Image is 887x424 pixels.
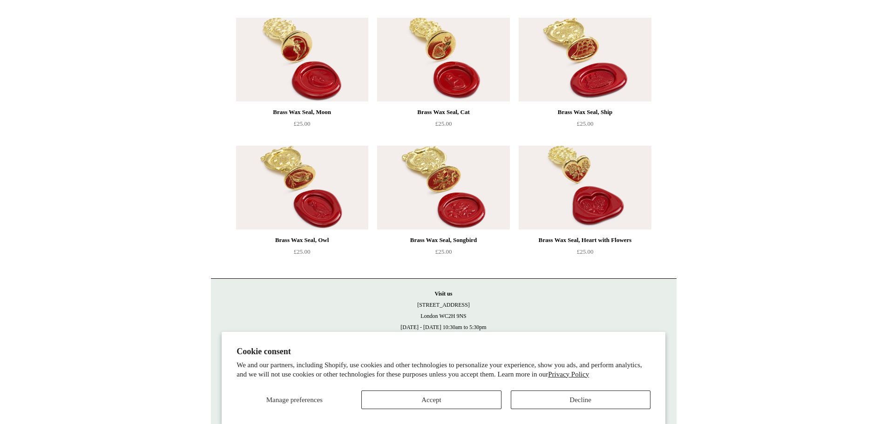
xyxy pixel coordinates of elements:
[519,146,651,229] a: Brass Wax Seal, Heart with Flowers Brass Wax Seal, Heart with Flowers
[236,146,368,229] img: Brass Wax Seal, Owl
[236,18,368,101] img: Brass Wax Seal, Moon
[519,18,651,101] img: Brass Wax Seal, Ship
[377,18,509,101] img: Brass Wax Seal, Cat
[435,248,452,255] span: £25.00
[521,107,649,118] div: Brass Wax Seal, Ship
[377,235,509,273] a: Brass Wax Seal, Songbird £25.00
[361,390,501,409] button: Accept
[236,107,368,145] a: Brass Wax Seal, Moon £25.00
[519,107,651,145] a: Brass Wax Seal, Ship £25.00
[435,290,453,297] strong: Visit us
[294,248,311,255] span: £25.00
[548,370,589,378] a: Privacy Policy
[236,235,368,273] a: Brass Wax Seal, Owl £25.00
[435,120,452,127] span: £25.00
[511,390,650,409] button: Decline
[236,18,368,101] a: Brass Wax Seal, Moon Brass Wax Seal, Moon
[237,361,650,379] p: We and our partners, including Shopify, use cookies and other technologies to personalize your ex...
[237,390,352,409] button: Manage preferences
[236,146,368,229] a: Brass Wax Seal, Owl Brass Wax Seal, Owl
[519,18,651,101] a: Brass Wax Seal, Ship Brass Wax Seal, Ship
[577,248,594,255] span: £25.00
[519,235,651,273] a: Brass Wax Seal, Heart with Flowers £25.00
[521,235,649,246] div: Brass Wax Seal, Heart with Flowers
[377,146,509,229] img: Brass Wax Seal, Songbird
[220,288,667,366] p: [STREET_ADDRESS] London WC2H 9NS [DATE] - [DATE] 10:30am to 5:30pm [DATE] 10.30am to 6pm [DATE] 1...
[577,120,594,127] span: £25.00
[377,18,509,101] a: Brass Wax Seal, Cat Brass Wax Seal, Cat
[377,107,509,145] a: Brass Wax Seal, Cat £25.00
[377,146,509,229] a: Brass Wax Seal, Songbird Brass Wax Seal, Songbird
[519,146,651,229] img: Brass Wax Seal, Heart with Flowers
[379,235,507,246] div: Brass Wax Seal, Songbird
[379,107,507,118] div: Brass Wax Seal, Cat
[266,396,323,404] span: Manage preferences
[294,120,311,127] span: £25.00
[238,235,366,246] div: Brass Wax Seal, Owl
[238,107,366,118] div: Brass Wax Seal, Moon
[237,347,650,357] h2: Cookie consent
